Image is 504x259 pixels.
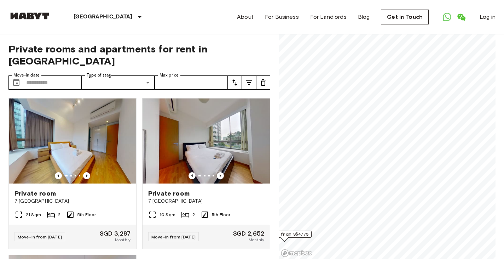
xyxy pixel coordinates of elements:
a: For Business [265,13,299,21]
a: Marketing picture of unit SG-01-033-001-02Previous imagePrevious imagePrivate room7 [GEOGRAPHIC_D... [142,98,270,249]
a: About [237,13,254,21]
img: Marketing picture of unit SG-01-033-001-02 [143,98,270,184]
span: Monthly [249,237,264,243]
span: Private rooms and apartments for rent in [GEOGRAPHIC_DATA] [8,43,270,67]
p: [GEOGRAPHIC_DATA] [74,13,133,21]
a: For Landlords [310,13,347,21]
label: Move-in date [13,72,40,78]
span: 21 Sqm [26,212,41,218]
label: Type of stay [87,72,111,78]
span: 7 [GEOGRAPHIC_DATA] [15,198,131,205]
span: 2 [192,212,195,218]
button: Previous image [217,172,224,179]
span: 5th Floor [77,212,96,218]
img: Habyt [8,12,51,19]
a: Mapbox logo [281,249,312,257]
span: SGD 2,652 [233,230,264,237]
a: Get in Touch [381,10,429,24]
button: Previous image [189,172,196,179]
span: Private room [148,189,190,198]
a: Blog [358,13,370,21]
div: Map marker [257,231,312,242]
span: 10 Sqm [160,212,175,218]
span: 5th Floor [212,212,230,218]
button: Choose date [9,75,23,90]
button: tune [228,75,242,90]
a: Open WhatsApp [440,10,454,24]
span: Move-in from [DATE] [151,234,196,240]
span: Private room [15,189,56,198]
button: tune [256,75,270,90]
label: Max price [160,72,179,78]
button: Previous image [83,172,90,179]
span: 2 [58,212,60,218]
span: 1 units from S$4773 [260,231,308,237]
img: Marketing picture of unit SG-01-033-001-01 [9,98,136,184]
span: Monthly [115,237,131,243]
a: Open WeChat [454,10,468,24]
a: Marketing picture of unit SG-01-033-001-01Previous imagePrevious imagePrivate room7 [GEOGRAPHIC_D... [8,98,137,249]
a: Log in [480,13,496,21]
button: tune [242,75,256,90]
span: SGD 3,287 [100,230,131,237]
button: Previous image [55,172,62,179]
span: 7 [GEOGRAPHIC_DATA] [148,198,264,205]
span: Move-in from [DATE] [18,234,62,240]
